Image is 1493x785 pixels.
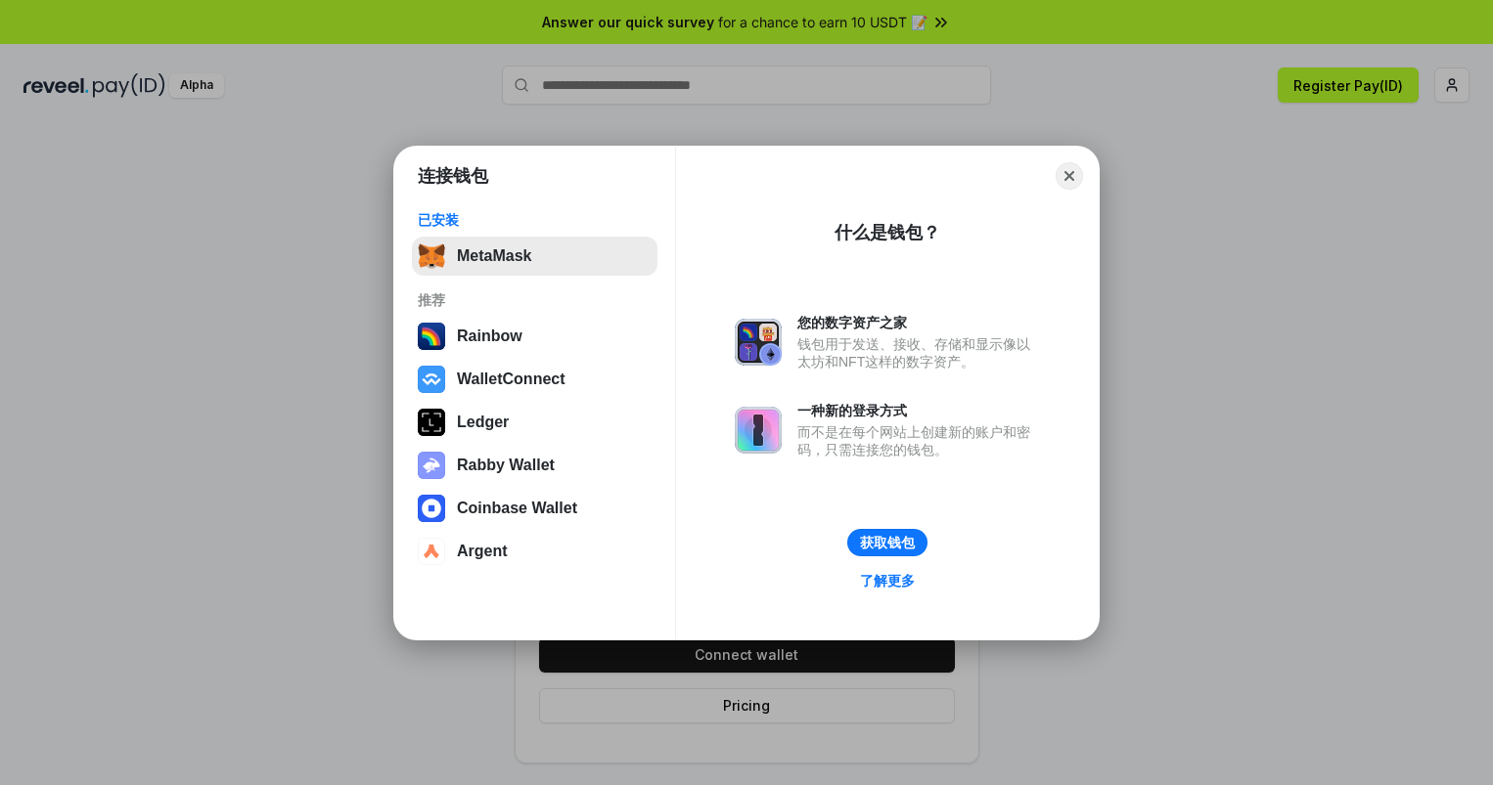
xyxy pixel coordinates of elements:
div: Ledger [457,414,509,431]
img: svg+xml,%3Csvg%20width%3D%22120%22%20height%3D%22120%22%20viewBox%3D%220%200%20120%20120%22%20fil... [418,323,445,350]
button: 获取钱包 [847,529,927,556]
div: 获取钱包 [860,534,915,551]
img: svg+xml,%3Csvg%20fill%3D%22none%22%20height%3D%2233%22%20viewBox%3D%220%200%2035%2033%22%20width%... [418,242,445,270]
button: Ledger [412,403,657,442]
button: Argent [412,532,657,571]
img: svg+xml,%3Csvg%20xmlns%3D%22http%3A%2F%2Fwww.w3.org%2F2000%2Fsvg%22%20fill%3D%22none%22%20viewBox... [418,452,445,479]
button: Coinbase Wallet [412,489,657,528]
h1: 连接钱包 [418,164,488,188]
button: Close [1056,162,1083,190]
div: WalletConnect [457,371,566,388]
div: 了解更多 [860,572,915,589]
a: 了解更多 [848,568,927,593]
div: 已安装 [418,211,652,229]
div: 您的数字资产之家 [797,314,1040,331]
img: svg+xml,%3Csvg%20width%3D%2228%22%20height%3D%2228%22%20viewBox%3D%220%200%2028%2028%22%20fill%3D... [418,366,445,393]
div: Rainbow [457,327,522,345]
div: 一种新的登录方式 [797,402,1040,419]
div: Argent [457,543,508,560]
div: 钱包用于发送、接收、存储和显示像以太坊和NFT这样的数字资产。 [797,335,1040,371]
button: WalletConnect [412,360,657,399]
div: 什么是钱包？ [835,221,940,244]
img: svg+xml,%3Csvg%20width%3D%2228%22%20height%3D%2228%22%20viewBox%3D%220%200%2028%2028%22%20fill%3D... [418,538,445,565]
div: Coinbase Wallet [457,500,577,517]
button: Rabby Wallet [412,446,657,485]
button: Rainbow [412,317,657,356]
img: svg+xml,%3Csvg%20xmlns%3D%22http%3A%2F%2Fwww.w3.org%2F2000%2Fsvg%22%20fill%3D%22none%22%20viewBox... [735,319,782,366]
div: MetaMask [457,247,531,265]
img: svg+xml,%3Csvg%20xmlns%3D%22http%3A%2F%2Fwww.w3.org%2F2000%2Fsvg%22%20width%3D%2228%22%20height%3... [418,409,445,436]
div: 而不是在每个网站上创建新的账户和密码，只需连接您的钱包。 [797,423,1040,458]
div: Rabby Wallet [457,457,555,474]
img: svg+xml,%3Csvg%20xmlns%3D%22http%3A%2F%2Fwww.w3.org%2F2000%2Fsvg%22%20fill%3D%22none%22%20viewBox... [735,407,782,454]
button: MetaMask [412,237,657,276]
div: 推荐 [418,291,652,309]
img: svg+xml,%3Csvg%20width%3D%2228%22%20height%3D%2228%22%20viewBox%3D%220%200%2028%2028%22%20fill%3D... [418,495,445,522]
